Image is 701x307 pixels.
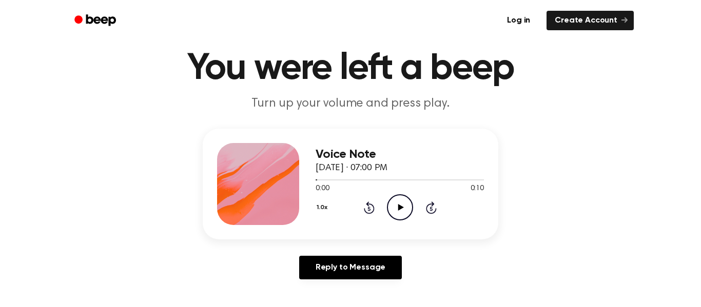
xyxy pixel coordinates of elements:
[497,9,540,32] a: Log in
[153,95,548,112] p: Turn up your volume and press play.
[316,183,329,194] span: 0:00
[471,183,484,194] span: 0:10
[316,199,331,216] button: 1.0x
[316,148,484,161] h3: Voice Note
[316,163,387,173] span: [DATE] · 07:00 PM
[67,11,125,31] a: Beep
[547,11,634,30] a: Create Account
[299,256,402,279] a: Reply to Message
[88,50,613,87] h1: You were left a beep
